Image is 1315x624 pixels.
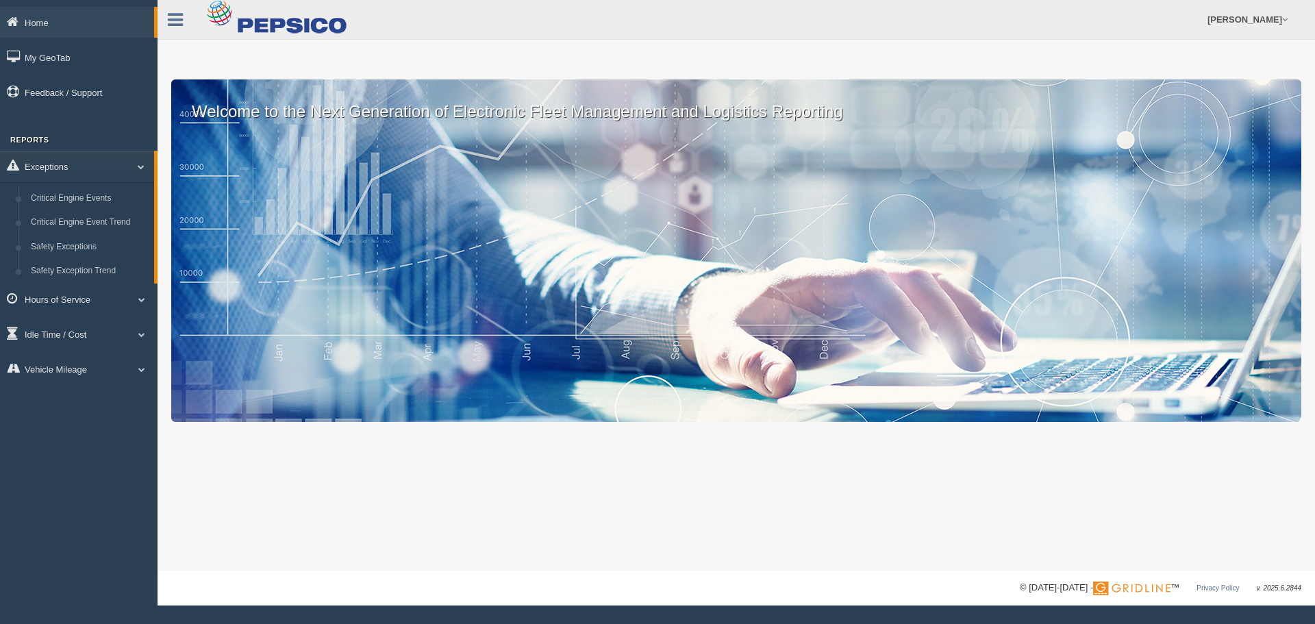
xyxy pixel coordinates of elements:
[1197,584,1239,592] a: Privacy Policy
[25,235,154,260] a: Safety Exceptions
[25,210,154,235] a: Critical Engine Event Trend
[171,79,1301,123] p: Welcome to the Next Generation of Electronic Fleet Management and Logistics Reporting
[1257,584,1301,592] span: v. 2025.6.2844
[25,186,154,211] a: Critical Engine Events
[1093,582,1170,595] img: Gridline
[25,259,154,284] a: Safety Exception Trend
[1020,581,1301,595] div: © [DATE]-[DATE] - ™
